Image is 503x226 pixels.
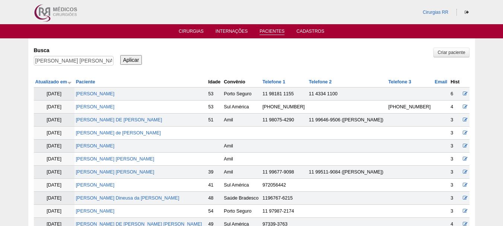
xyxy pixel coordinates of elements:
[261,205,308,218] td: 11 97987-2174
[261,101,308,114] td: [PHONE_NUMBER]
[261,166,308,179] td: 11 99677-9098
[222,140,261,153] td: Amil
[449,205,461,218] td: 3
[34,192,74,205] td: [DATE]
[261,87,308,101] td: 11 98181 1155
[260,29,284,35] a: Pacientes
[34,179,74,192] td: [DATE]
[465,10,469,15] i: Sair
[222,192,261,205] td: Saúde Bradesco
[449,101,461,114] td: 4
[309,79,332,85] a: Telefone 2
[262,79,285,85] a: Telefone 1
[76,156,155,162] a: [PERSON_NAME] [PERSON_NAME]
[222,87,261,101] td: Porto Seguro
[449,77,461,87] th: Hist
[207,87,222,101] td: 53
[76,104,115,109] a: [PERSON_NAME]
[435,79,448,85] a: Email
[449,192,461,205] td: 3
[216,29,248,36] a: Internações
[76,182,115,188] a: [PERSON_NAME]
[34,114,74,127] td: [DATE]
[76,209,115,214] a: [PERSON_NAME]
[222,153,261,166] td: Amil
[34,87,74,101] td: [DATE]
[261,179,308,192] td: 972056442
[207,205,222,218] td: 54
[449,127,461,140] td: 3
[34,47,114,54] label: Busca
[76,130,161,136] a: [PERSON_NAME] de [PERSON_NAME]
[76,117,162,122] a: [PERSON_NAME] DE [PERSON_NAME]
[222,114,261,127] td: Amil
[222,205,261,218] td: Porto Seguro
[34,153,74,166] td: [DATE]
[261,114,308,127] td: 11 98075-4290
[34,166,74,179] td: [DATE]
[449,166,461,179] td: 3
[423,10,448,15] a: Cirurgias RR
[35,79,72,85] a: Atualizado em
[222,77,261,87] th: Convênio
[433,48,469,57] a: Criar paciente
[449,153,461,166] td: 3
[449,114,461,127] td: 3
[34,140,74,153] td: [DATE]
[308,166,387,179] td: 11 99511-9084 ([PERSON_NAME])
[34,127,74,140] td: [DATE]
[76,169,155,175] a: [PERSON_NAME] [PERSON_NAME]
[296,29,324,36] a: Cadastros
[449,140,461,153] td: 3
[308,87,387,101] td: 11 4334 1100
[207,77,222,87] th: Idade
[67,80,72,85] img: ordem crescente
[207,192,222,205] td: 48
[76,91,115,96] a: [PERSON_NAME]
[261,192,308,205] td: 1196767-6215
[76,195,179,201] a: [PERSON_NAME] Dineusa da [PERSON_NAME]
[222,101,261,114] td: Sul América
[34,56,114,66] input: Digite os termos que você deseja procurar.
[222,166,261,179] td: Amil
[76,79,95,85] a: Paciente
[207,179,222,192] td: 41
[179,29,204,36] a: Cirurgias
[388,79,411,85] a: Telefone 3
[34,205,74,218] td: [DATE]
[207,101,222,114] td: 53
[387,101,433,114] td: [PHONE_NUMBER]
[120,55,142,65] input: Aplicar
[34,101,74,114] td: [DATE]
[449,87,461,101] td: 6
[207,114,222,127] td: 51
[308,114,387,127] td: 11 99646-9506 ([PERSON_NAME])
[76,143,115,149] a: [PERSON_NAME]
[449,179,461,192] td: 3
[207,166,222,179] td: 39
[222,179,261,192] td: Sul América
